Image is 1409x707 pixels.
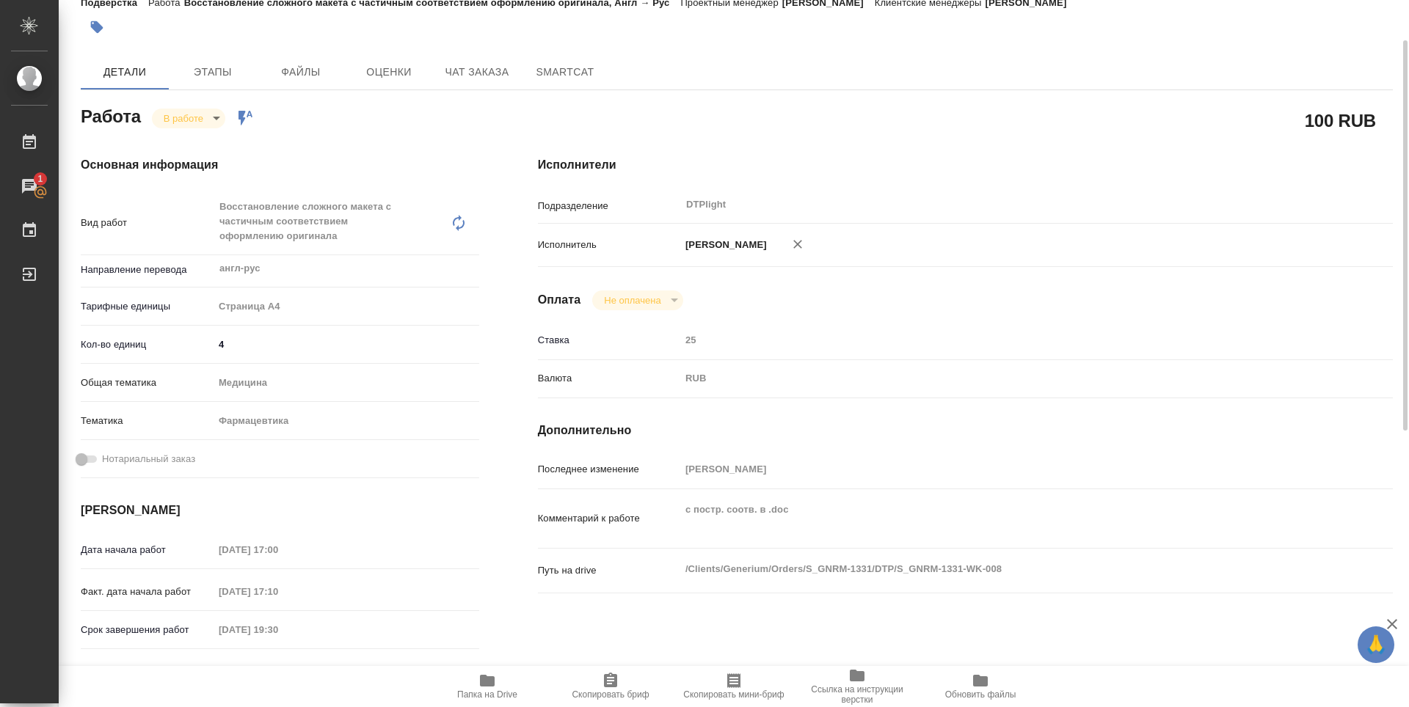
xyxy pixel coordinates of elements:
[90,63,160,81] span: Детали
[680,557,1322,582] textarea: /Clients/Generium/Orders/S_GNRM-1331/DTP/S_GNRM-1331-WK-008
[592,290,682,310] div: В работе
[782,228,814,260] button: Удалить исполнителя
[457,689,517,700] span: Папка на Drive
[600,294,665,307] button: Не оплачена
[795,666,919,707] button: Ссылка на инструкции верстки
[81,414,214,428] p: Тематика
[29,172,51,186] span: 1
[442,63,512,81] span: Чат заказа
[214,294,479,319] div: Страница А4
[81,623,214,637] p: Срок завершения работ
[214,619,342,640] input: Пустое поле
[538,462,680,477] p: Последнее изменение
[178,63,248,81] span: Этапы
[214,409,479,433] div: Фармацевтика
[538,333,680,348] p: Ставка
[81,502,479,519] h4: [PERSON_NAME]
[680,329,1322,351] input: Пустое поле
[81,543,214,557] p: Дата начала работ
[81,216,214,230] p: Вид работ
[81,102,141,128] h2: Работа
[102,452,195,466] span: Нотариальный заказ
[354,63,424,81] span: Оценки
[214,370,479,395] div: Медицина
[214,539,342,560] input: Пустое поле
[538,511,680,526] p: Комментарий к работе
[538,238,680,252] p: Исполнитель
[530,63,600,81] span: SmartCat
[538,291,581,309] h4: Оплата
[538,199,680,213] p: Подразделение
[683,689,784,700] span: Скопировать мини-бриф
[538,422,1393,439] h4: Дополнительно
[919,666,1042,707] button: Обновить файлы
[81,585,214,599] p: Факт. дата начала работ
[266,63,336,81] span: Файлы
[81,299,214,314] p: Тарифные единицы
[804,684,910,705] span: Ссылка на инструкции верстки
[538,563,680,578] p: Путь на drive
[1364,629,1388,660] span: 🙏
[549,666,672,707] button: Скопировать бриф
[672,666,795,707] button: Скопировать мини-бриф
[81,11,113,43] button: Добавить тэг
[159,112,208,125] button: В работе
[426,666,549,707] button: Папка на Drive
[214,581,342,602] input: Пустое поле
[152,109,225,128] div: В работе
[214,334,479,355] input: ✎ Введи что-нибудь
[1305,108,1376,133] h2: 100 RUB
[1358,626,1394,663] button: 🙏
[81,337,214,352] p: Кол-во единиц
[538,371,680,386] p: Валюта
[572,689,649,700] span: Скопировать бриф
[538,156,1393,174] h4: Исполнители
[81,156,479,174] h4: Основная информация
[680,458,1322,480] input: Пустое поле
[680,238,767,252] p: [PERSON_NAME]
[680,497,1322,537] textarea: с постр. соотв. в .doc
[81,263,214,277] p: Направление перевода
[4,168,55,205] a: 1
[945,689,1016,700] span: Обновить файлы
[81,376,214,390] p: Общая тематика
[680,366,1322,391] div: RUB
